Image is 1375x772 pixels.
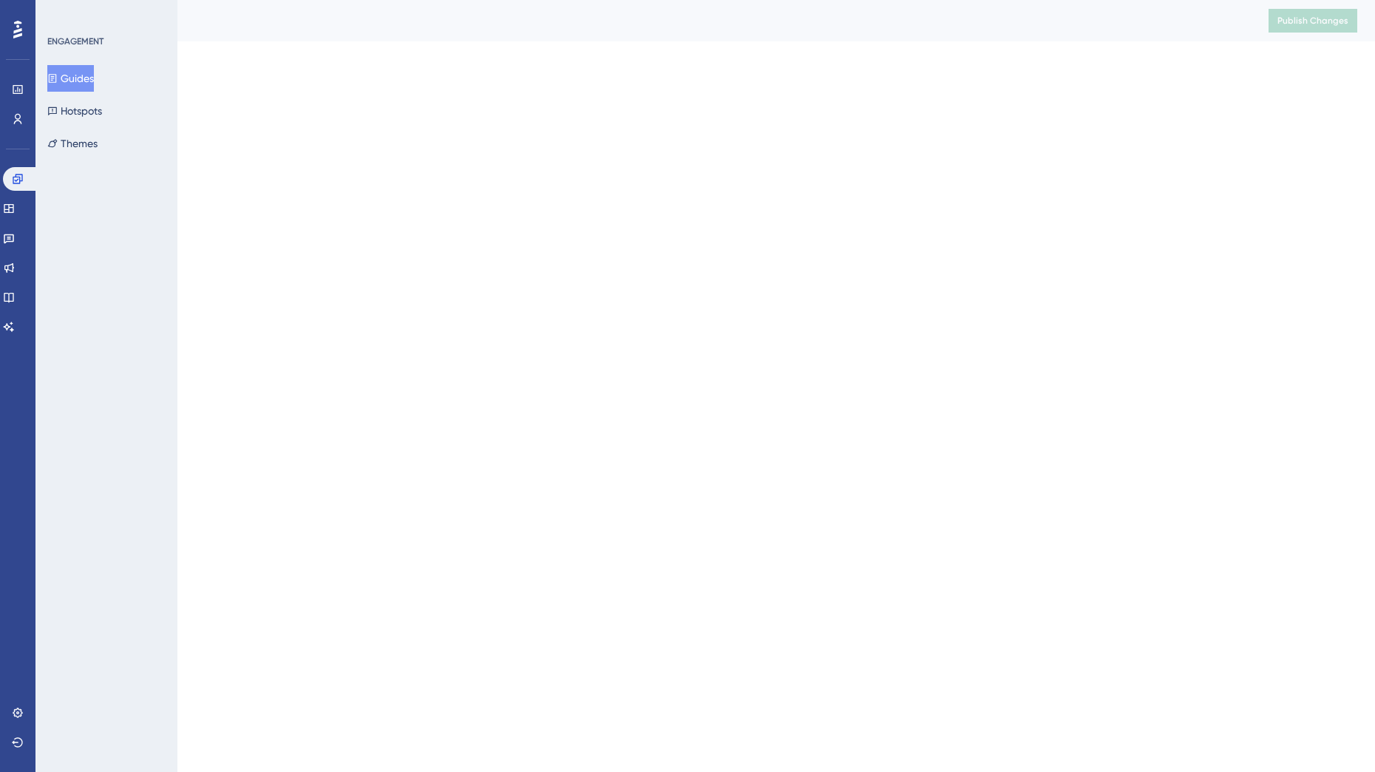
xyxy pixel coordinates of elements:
[47,130,98,157] button: Themes
[1269,9,1357,33] button: Publish Changes
[47,65,94,92] button: Guides
[47,98,102,124] button: Hotspots
[47,35,103,47] div: ENGAGEMENT
[1277,15,1348,27] span: Publish Changes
